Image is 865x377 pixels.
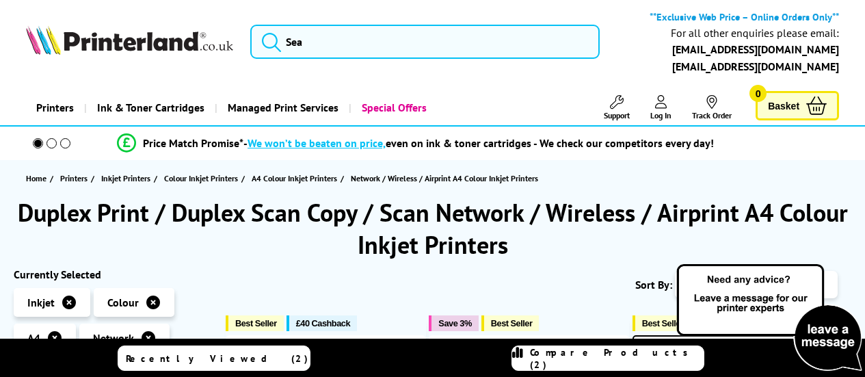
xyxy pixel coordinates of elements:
[481,315,540,331] button: Best Seller
[126,352,308,365] span: Recently Viewed (2)
[7,131,824,155] li: modal_Promise
[642,318,684,328] span: Best Seller
[27,331,40,345] span: A4
[118,346,310,371] a: Recently Viewed (2)
[351,173,538,183] span: Network / Wireless / Airprint A4 Colour Inkjet Printers
[14,196,851,261] h1: Duplex Print / Duplex Scan Copy / Scan Network / Wireless / Airprint A4 Colour Inkjet Printers
[530,346,704,371] span: Compare Products (2)
[674,262,865,374] img: Open Live Chat window
[26,171,50,185] a: Home
[438,318,471,328] span: Save 3%
[14,268,212,281] div: Currently Selected
[604,110,630,120] span: Support
[252,171,337,185] span: A4 Colour Inkjet Printers
[511,346,704,371] a: Compare Products (2)
[235,318,277,328] span: Best Seller
[650,110,671,120] span: Log In
[633,315,691,331] button: Best Seller
[27,296,55,309] span: Inkjet
[250,25,600,59] input: Sea
[226,315,284,331] button: Best Seller
[60,171,91,185] a: Printers
[26,90,84,125] a: Printers
[287,315,357,331] button: £40 Cashback
[215,90,349,125] a: Managed Print Services
[248,136,386,150] span: We won’t be beaten on price,
[107,296,139,309] span: Colour
[97,90,204,125] span: Ink & Toner Cartridges
[243,136,714,150] div: - even on ink & toner cartridges - We check our competitors every day!
[164,171,238,185] span: Colour Inkjet Printers
[749,85,767,102] span: 0
[429,315,478,331] button: Save 3%
[650,10,839,23] b: **Exclusive Web Price – Online Orders Only**
[296,318,350,328] span: £40 Cashback
[143,136,243,150] span: Price Match Promise*
[93,331,134,345] span: Network
[101,171,150,185] span: Inkjet Printers
[672,42,839,56] a: [EMAIL_ADDRESS][DOMAIN_NAME]
[60,171,88,185] span: Printers
[252,171,341,185] a: A4 Colour Inkjet Printers
[84,90,215,125] a: Ink & Toner Cartridges
[349,90,437,125] a: Special Offers
[604,95,630,120] a: Support
[26,25,233,57] a: Printerland Logo
[635,278,672,291] span: Sort By:
[101,171,154,185] a: Inkjet Printers
[756,91,839,120] a: Basket 0
[671,27,839,40] div: For all other enquiries please email:
[672,60,839,73] a: [EMAIL_ADDRESS][DOMAIN_NAME]
[650,95,671,120] a: Log In
[26,25,233,55] img: Printerland Logo
[491,318,533,328] span: Best Seller
[768,96,799,115] span: Basket
[692,95,732,120] a: Track Order
[164,171,241,185] a: Colour Inkjet Printers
